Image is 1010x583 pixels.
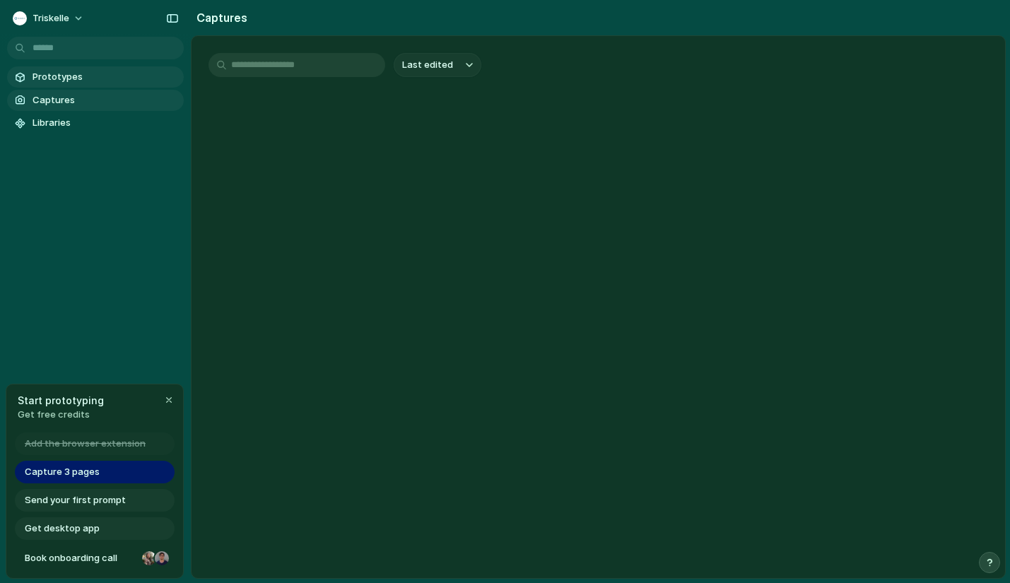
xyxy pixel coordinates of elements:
span: Start prototyping [18,393,104,408]
h2: Captures [191,9,247,26]
span: Last edited [402,58,453,72]
button: triskelle [7,7,91,30]
a: Prototypes [7,66,184,88]
a: Book onboarding call [15,547,175,570]
span: Captures [33,93,178,107]
a: Get desktop app [15,517,175,540]
div: Christian Iacullo [153,550,170,567]
span: Get free credits [18,408,104,422]
span: Send your first prompt [25,493,126,507]
span: Book onboarding call [25,551,136,565]
a: Libraries [7,112,184,134]
span: Get desktop app [25,522,100,536]
span: Capture 3 pages [25,465,100,479]
div: Nicole Kubica [141,550,158,567]
span: Libraries [33,116,178,130]
span: Prototypes [33,70,178,84]
span: triskelle [33,11,69,25]
a: Captures [7,90,184,111]
button: Last edited [394,53,481,77]
span: Add the browser extension [25,437,146,451]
